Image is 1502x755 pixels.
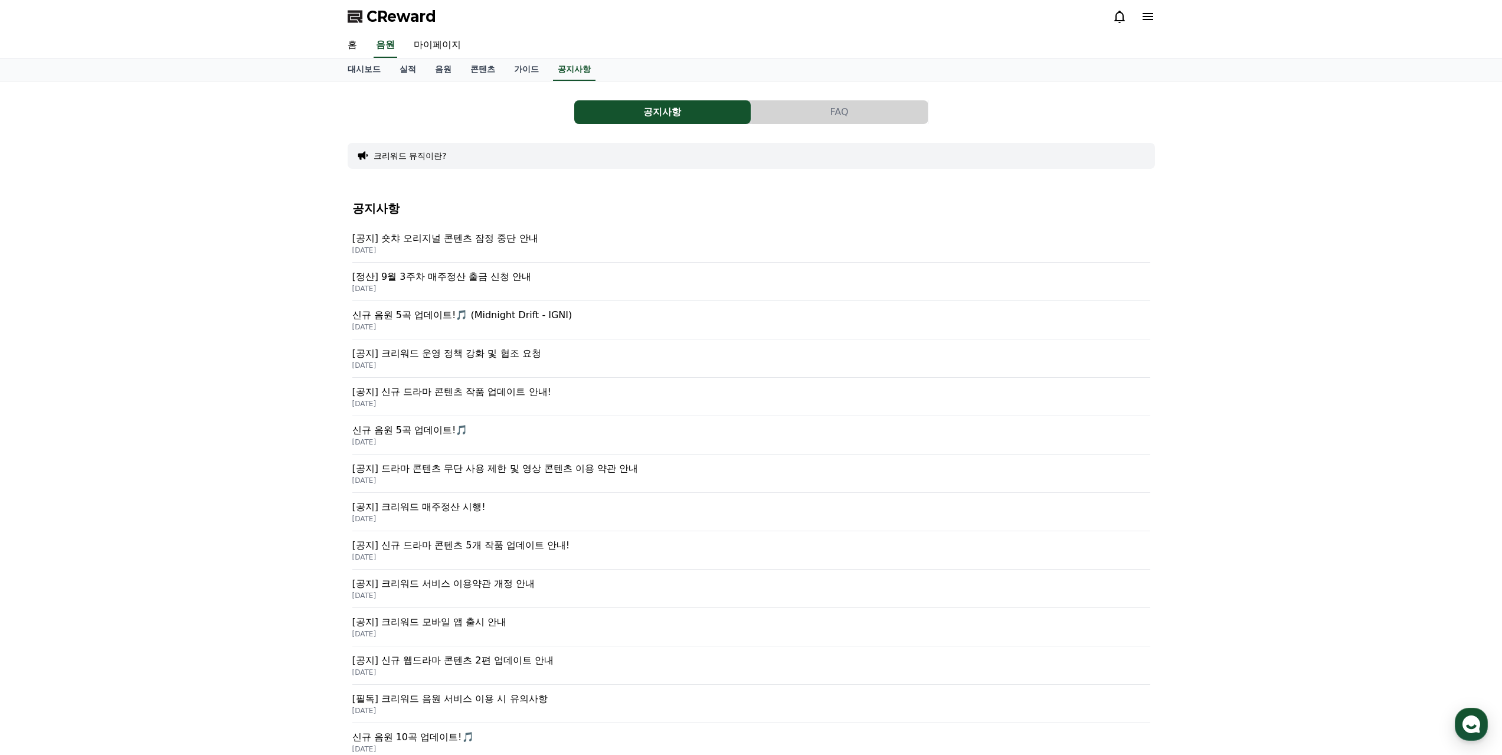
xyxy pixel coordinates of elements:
[352,608,1150,646] a: [공지] 크리워드 모바일 앱 출시 안내 [DATE]
[352,493,1150,531] a: [공지] 크리워드 매주정산 시행! [DATE]
[352,301,1150,339] a: 신규 음원 5곡 업데이트!🎵 (Midnight Drift - IGNI) [DATE]
[352,500,1150,514] p: [공지] 크리워드 매주정산 시행!
[352,514,1150,524] p: [DATE]
[390,58,426,81] a: 실적
[338,33,366,58] a: 홈
[352,615,1150,629] p: [공지] 크리워드 모바일 앱 출시 안내
[374,33,397,58] a: 음원
[352,591,1150,600] p: [DATE]
[352,246,1150,255] p: [DATE]
[352,553,1150,562] p: [DATE]
[505,58,548,81] a: 가이드
[348,7,436,26] a: CReward
[751,100,928,124] button: FAQ
[574,100,751,124] button: 공지사항
[352,224,1150,263] a: [공지] 숏챠 오리지널 콘텐츠 잠정 중단 안내 [DATE]
[352,538,1150,553] p: [공지] 신규 드라마 콘텐츠 5개 작품 업데이트 안내!
[352,668,1150,677] p: [DATE]
[374,150,447,162] button: 크리워드 뮤직이란?
[338,58,390,81] a: 대시보드
[352,385,1150,399] p: [공지] 신규 드라마 콘텐츠 작품 업데이트 안내!
[352,322,1150,332] p: [DATE]
[461,58,505,81] a: 콘텐츠
[352,308,1150,322] p: 신규 음원 5곡 업데이트!🎵 (Midnight Drift - IGNI)
[553,58,595,81] a: 공지사항
[352,706,1150,715] p: [DATE]
[352,531,1150,570] a: [공지] 신규 드라마 콘텐츠 5개 작품 업데이트 안내! [DATE]
[352,378,1150,416] a: [공지] 신규 드라마 콘텐츠 작품 업데이트 안내! [DATE]
[108,393,122,402] span: 대화
[352,646,1150,685] a: [공지] 신규 웹드라마 콘텐츠 2편 업데이트 안내 [DATE]
[366,7,436,26] span: CReward
[352,284,1150,293] p: [DATE]
[352,744,1150,754] p: [DATE]
[182,392,197,401] span: 설정
[352,399,1150,408] p: [DATE]
[352,577,1150,591] p: [공지] 크리워드 서비스 이용약관 개정 안내
[352,476,1150,485] p: [DATE]
[352,653,1150,668] p: [공지] 신규 웹드라마 콘텐츠 2편 업데이트 안내
[152,374,227,404] a: 설정
[352,455,1150,493] a: [공지] 드라마 콘텐츠 무단 사용 제한 및 영상 콘텐츠 이용 약관 안내 [DATE]
[37,392,44,401] span: 홈
[352,437,1150,447] p: [DATE]
[404,33,470,58] a: 마이페이지
[352,347,1150,361] p: [공지] 크리워드 운영 정책 강화 및 협조 요청
[352,730,1150,744] p: 신규 음원 10곡 업데이트!🎵
[78,374,152,404] a: 대화
[352,231,1150,246] p: [공지] 숏챠 오리지널 콘텐츠 잠정 중단 안내
[352,685,1150,723] a: [필독] 크리워드 음원 서비스 이용 시 유의사항 [DATE]
[352,263,1150,301] a: [정산] 9월 3주차 매주정산 출금 신청 안내 [DATE]
[352,423,1150,437] p: 신규 음원 5곡 업데이트!🎵
[352,416,1150,455] a: 신규 음원 5곡 업데이트!🎵 [DATE]
[4,374,78,404] a: 홈
[352,361,1150,370] p: [DATE]
[352,202,1150,215] h4: 공지사항
[352,339,1150,378] a: [공지] 크리워드 운영 정책 강화 및 협조 요청 [DATE]
[352,570,1150,608] a: [공지] 크리워드 서비스 이용약관 개정 안내 [DATE]
[426,58,461,81] a: 음원
[352,692,1150,706] p: [필독] 크리워드 음원 서비스 이용 시 유의사항
[352,270,1150,284] p: [정산] 9월 3주차 매주정산 출금 신청 안내
[352,462,1150,476] p: [공지] 드라마 콘텐츠 무단 사용 제한 및 영상 콘텐츠 이용 약관 안내
[352,629,1150,639] p: [DATE]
